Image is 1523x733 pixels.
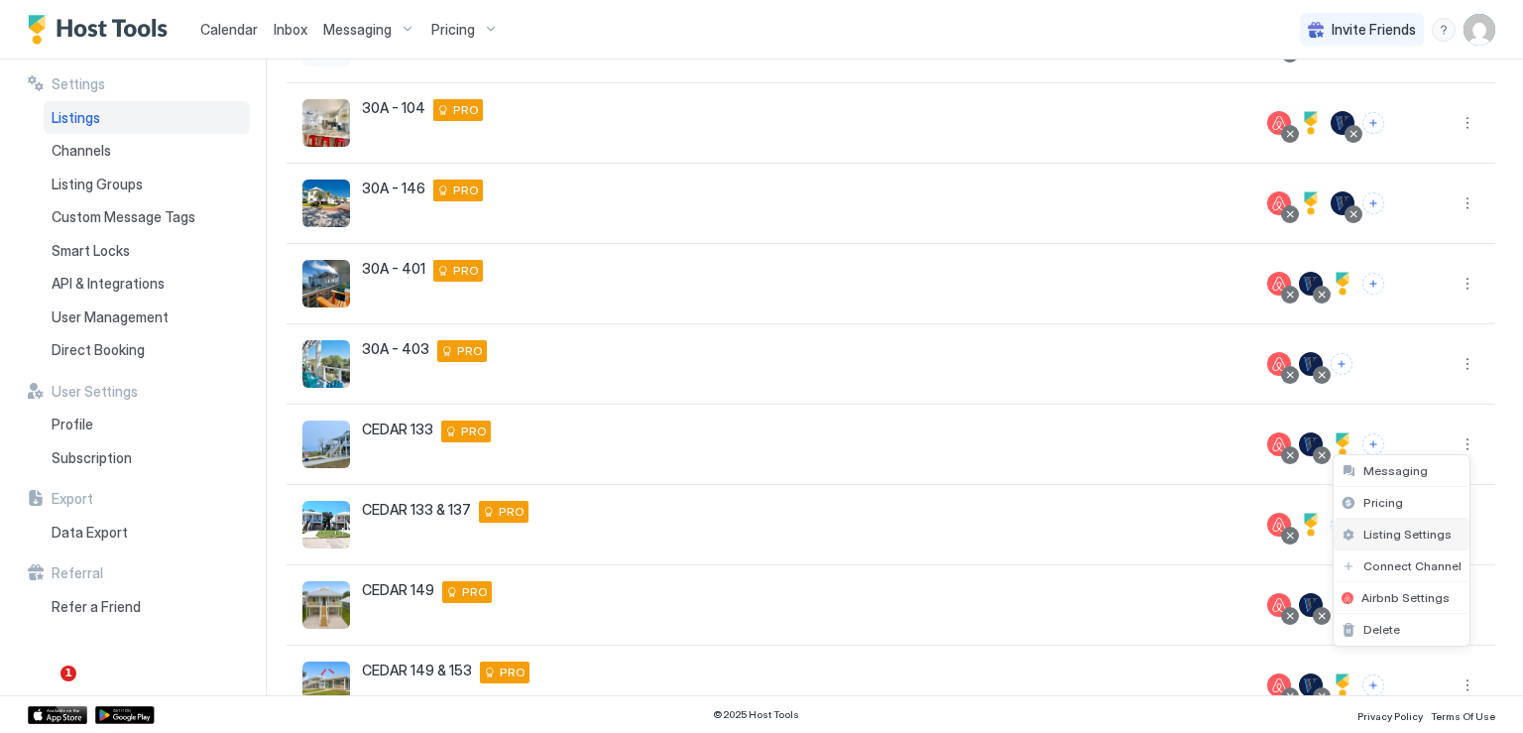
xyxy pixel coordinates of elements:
[1363,527,1452,542] span: Listing Settings
[1361,590,1450,605] span: Airbnb Settings
[20,666,67,713] iframe: Intercom live chat
[60,666,76,681] span: 1
[1363,495,1403,510] span: Pricing
[1363,463,1428,478] span: Messaging
[1363,558,1462,573] span: Connect Channel
[1363,622,1400,637] span: Delete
